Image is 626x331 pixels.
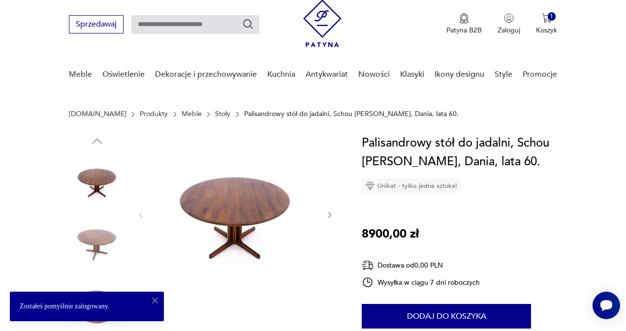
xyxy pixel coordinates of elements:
button: Dodaj do koszyka [362,304,531,329]
a: Sprzedawaj [69,22,124,29]
button: Patyna B2B [446,13,482,35]
a: [DOMAIN_NAME] [69,110,126,118]
img: Ikonka użytkownika [504,13,514,23]
a: Dekoracje i przechowywanie [155,56,257,93]
p: Patyna B2B [446,26,482,35]
img: Ikona dostawy [362,259,374,271]
img: Ikona diamentu [366,181,375,190]
img: Ikona koszyka [542,13,552,23]
p: Palisandrowy stół do jadalni, Schou [PERSON_NAME], Dania, lata 60. [244,110,459,118]
button: 1Koszyk [536,13,557,35]
a: Stoły [215,110,230,118]
a: Nowości [358,56,390,93]
a: Ikona medaluPatyna B2B [446,13,482,35]
img: Zdjęcie produktu Palisandrowy stół do jadalni, Schou Andersen, Dania, lata 60. [155,134,315,295]
button: Szukaj [242,18,254,30]
a: Oświetlenie [102,56,145,93]
p: Koszyk [536,26,557,35]
a: Meble [182,110,202,118]
img: Zdjęcie produktu Palisandrowy stół do jadalni, Schou Andersen, Dania, lata 60. [69,153,125,210]
img: Zdjęcie produktu Palisandrowy stół do jadalni, Schou Andersen, Dania, lata 60. [69,216,125,272]
a: Kuchnia [267,56,295,93]
h1: Palisandrowy stół do jadalni, Schou [PERSON_NAME], Dania, lata 60. [362,134,557,171]
a: Style [495,56,512,93]
a: Klasyki [400,56,424,93]
p: 8900,00 zł [362,225,419,243]
div: Wysyłka w ciągu 7 dni roboczych [362,276,480,288]
p: Zaloguj [498,26,520,35]
img: Ikona medalu [459,13,469,24]
div: Dostawa od 0,00 PLN [362,259,480,271]
div: Unikat - tylko jedna sztuka! [362,179,461,193]
a: Produkty [140,110,168,118]
a: Antykwariat [306,56,348,93]
div: Zostałeś pomyślnie zalogowany. [10,292,164,321]
a: Promocje [523,56,557,93]
button: Sprzedawaj [69,15,124,33]
div: 1 [548,12,556,21]
a: Meble [69,56,92,93]
iframe: Smartsupp widget button [593,292,620,319]
a: Ikony designu [435,56,484,93]
button: Zaloguj [498,13,520,35]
